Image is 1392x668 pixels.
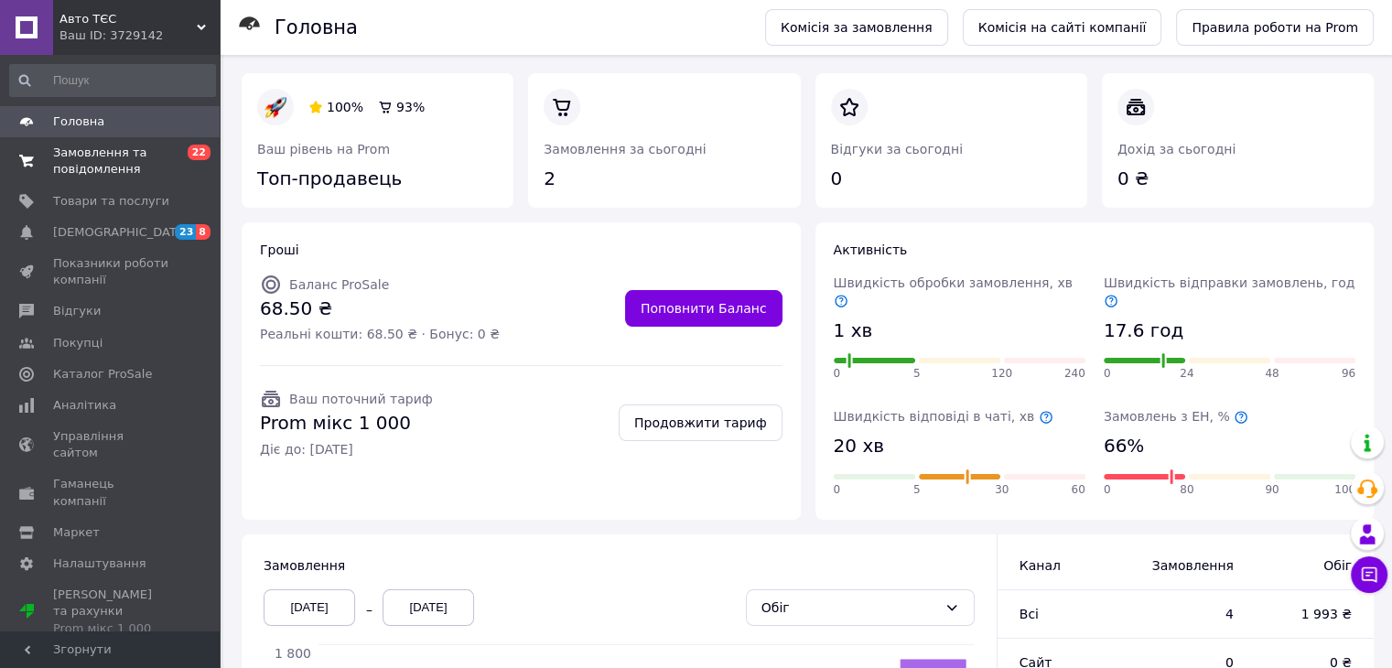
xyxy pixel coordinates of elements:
[1104,482,1111,498] span: 0
[834,318,873,344] span: 1 хв
[260,242,299,257] span: Гроші
[834,242,908,257] span: Активність
[1176,9,1374,46] a: Правила роботи на Prom
[196,224,210,240] span: 8
[175,224,196,240] span: 23
[834,366,841,382] span: 0
[1104,366,1111,382] span: 0
[1265,366,1279,382] span: 48
[53,335,103,351] span: Покупці
[53,224,189,241] span: [DEMOGRAPHIC_DATA]
[1342,366,1355,382] span: 96
[396,100,425,114] span: 93%
[9,64,216,97] input: Пошук
[834,433,884,459] span: 20 хв
[53,303,101,319] span: Відгуки
[913,366,921,382] span: 5
[1180,482,1193,498] span: 80
[1180,366,1193,382] span: 24
[1265,482,1279,498] span: 90
[1104,275,1354,308] span: Швидкість відправки замовлень, год
[53,255,169,288] span: Показники роботи компанії
[53,145,169,178] span: Замовлення та повідомлення
[1071,482,1084,498] span: 60
[1064,366,1085,382] span: 240
[188,145,210,160] span: 22
[260,325,500,343] span: Реальні кошти: 68.50 ₴ · Бонус: 0 ₴
[834,482,841,498] span: 0
[1351,556,1387,593] button: Чат з покупцем
[995,482,1009,498] span: 30
[619,404,782,441] a: Продовжити тариф
[53,476,169,509] span: Гаманець компанії
[264,558,345,573] span: Замовлення
[1104,409,1248,424] span: Замовлень з ЕН, %
[53,366,152,382] span: Каталог ProSale
[53,113,104,130] span: Головна
[1020,558,1061,573] span: Канал
[275,16,358,38] h1: Головна
[260,296,500,322] span: 68.50 ₴
[834,275,1073,308] span: Швидкість обробки замовлення, хв
[1104,318,1183,344] span: 17.6 год
[59,27,220,44] div: Ваш ID: 3729142
[991,366,1012,382] span: 120
[625,290,782,327] a: Поповнити Баланс
[275,646,311,661] tspan: 1 800
[289,392,433,406] span: Ваш поточний тариф
[834,409,1053,424] span: Швидкість відповіді в чаті, хв
[53,397,116,414] span: Аналітика
[765,9,948,46] a: Комісія за замовлення
[383,589,474,626] div: [DATE]
[1145,605,1234,623] span: 4
[1270,605,1352,623] span: 1 993 ₴
[289,277,389,292] span: Баланс ProSale
[1270,556,1352,575] span: Обіг
[59,11,197,27] span: Авто ТЄС
[1145,556,1234,575] span: Замовлення
[260,440,433,458] span: Діє до: [DATE]
[963,9,1162,46] a: Комісія на сайті компанії
[53,193,169,210] span: Товари та послуги
[1334,482,1355,498] span: 100
[1104,433,1144,459] span: 66%
[1020,607,1039,621] span: Всi
[260,410,433,436] span: Prom мікс 1 000
[264,589,355,626] div: [DATE]
[53,620,169,637] div: Prom мікс 1 000
[327,100,363,114] span: 100%
[53,524,100,541] span: Маркет
[761,598,937,618] div: Обіг
[913,482,921,498] span: 5
[53,428,169,461] span: Управління сайтом
[53,587,169,637] span: [PERSON_NAME] та рахунки
[53,555,146,572] span: Налаштування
